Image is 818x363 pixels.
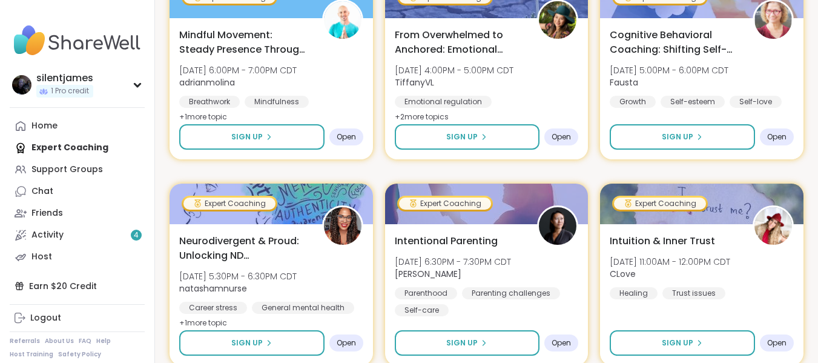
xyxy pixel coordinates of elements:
[610,64,728,76] span: [DATE] 5:00PM - 6:00PM CDT
[395,234,498,248] span: Intentional Parenting
[539,207,576,245] img: Natasha
[552,132,571,142] span: Open
[337,338,356,348] span: Open
[30,312,61,324] div: Logout
[12,75,31,95] img: silentjames
[31,164,103,176] div: Support Groups
[31,207,63,219] div: Friends
[58,350,101,359] a: Safety Policy
[337,132,356,142] span: Open
[767,132,787,142] span: Open
[51,86,89,96] span: 1 Pro credit
[446,338,478,348] span: Sign Up
[252,302,354,314] div: General mental health
[10,115,145,137] a: Home
[754,207,792,245] img: CLove
[36,72,93,85] div: silentjames
[324,1,361,39] img: adrianmolina
[10,350,53,359] a: Host Training
[183,198,275,210] div: Expert Coaching
[10,19,145,62] img: ShareWell Nav Logo
[324,207,361,245] img: natashamnurse
[31,251,52,263] div: Host
[395,28,524,57] span: From Overwhelmed to Anchored: Emotional Regulation
[661,96,725,108] div: Self-esteem
[179,96,240,108] div: Breathwork
[179,282,247,295] b: natashamnurse
[395,304,449,316] div: Self-care
[31,185,53,198] div: Chat
[96,337,111,345] a: Help
[539,1,576,39] img: TiffanyVL
[179,302,247,314] div: Career stress
[10,275,145,297] div: Earn $20 Credit
[179,270,297,282] span: [DATE] 5:30PM - 6:30PM CDT
[245,96,309,108] div: Mindfulness
[462,287,560,299] div: Parenting challenges
[395,256,511,268] span: [DATE] 6:30PM - 7:30PM CDT
[179,76,235,88] b: adrianmolina
[395,96,492,108] div: Emotional regulation
[610,268,636,280] b: CLove
[662,338,693,348] span: Sign Up
[395,124,540,150] button: Sign Up
[395,76,434,88] b: TiffanyVL
[662,287,725,299] div: Trust issues
[662,132,693,142] span: Sign Up
[552,338,571,348] span: Open
[10,246,145,268] a: Host
[231,338,263,348] span: Sign Up
[231,132,263,142] span: Sign Up
[10,202,145,224] a: Friends
[610,256,730,268] span: [DATE] 11:00AM - 12:00PM CDT
[399,198,491,210] div: Expert Coaching
[45,337,74,345] a: About Us
[134,230,139,241] span: 4
[10,307,145,329] a: Logout
[610,330,755,356] button: Sign Up
[79,337,91,345] a: FAQ
[10,181,145,202] a: Chat
[395,330,540,356] button: Sign Up
[610,76,638,88] b: Fausta
[610,28,739,57] span: Cognitive Behavioral Coaching: Shifting Self-Talk
[610,234,715,248] span: Intuition & Inner Trust
[179,124,325,150] button: Sign Up
[610,124,755,150] button: Sign Up
[395,287,457,299] div: Parenthood
[179,330,325,356] button: Sign Up
[10,224,145,246] a: Activity4
[179,64,297,76] span: [DATE] 6:00PM - 7:00PM CDT
[730,96,782,108] div: Self-love
[610,96,656,108] div: Growth
[179,234,309,263] span: Neurodivergent & Proud: Unlocking ND Superpowers
[446,132,478,142] span: Sign Up
[10,337,40,345] a: Referrals
[754,1,792,39] img: Fausta
[610,287,658,299] div: Healing
[179,28,309,57] span: Mindful Movement: Steady Presence Through Yoga
[614,198,706,210] div: Expert Coaching
[31,229,64,241] div: Activity
[31,120,58,132] div: Home
[395,64,513,76] span: [DATE] 4:00PM - 5:00PM CDT
[767,338,787,348] span: Open
[10,159,145,181] a: Support Groups
[395,268,461,280] b: [PERSON_NAME]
